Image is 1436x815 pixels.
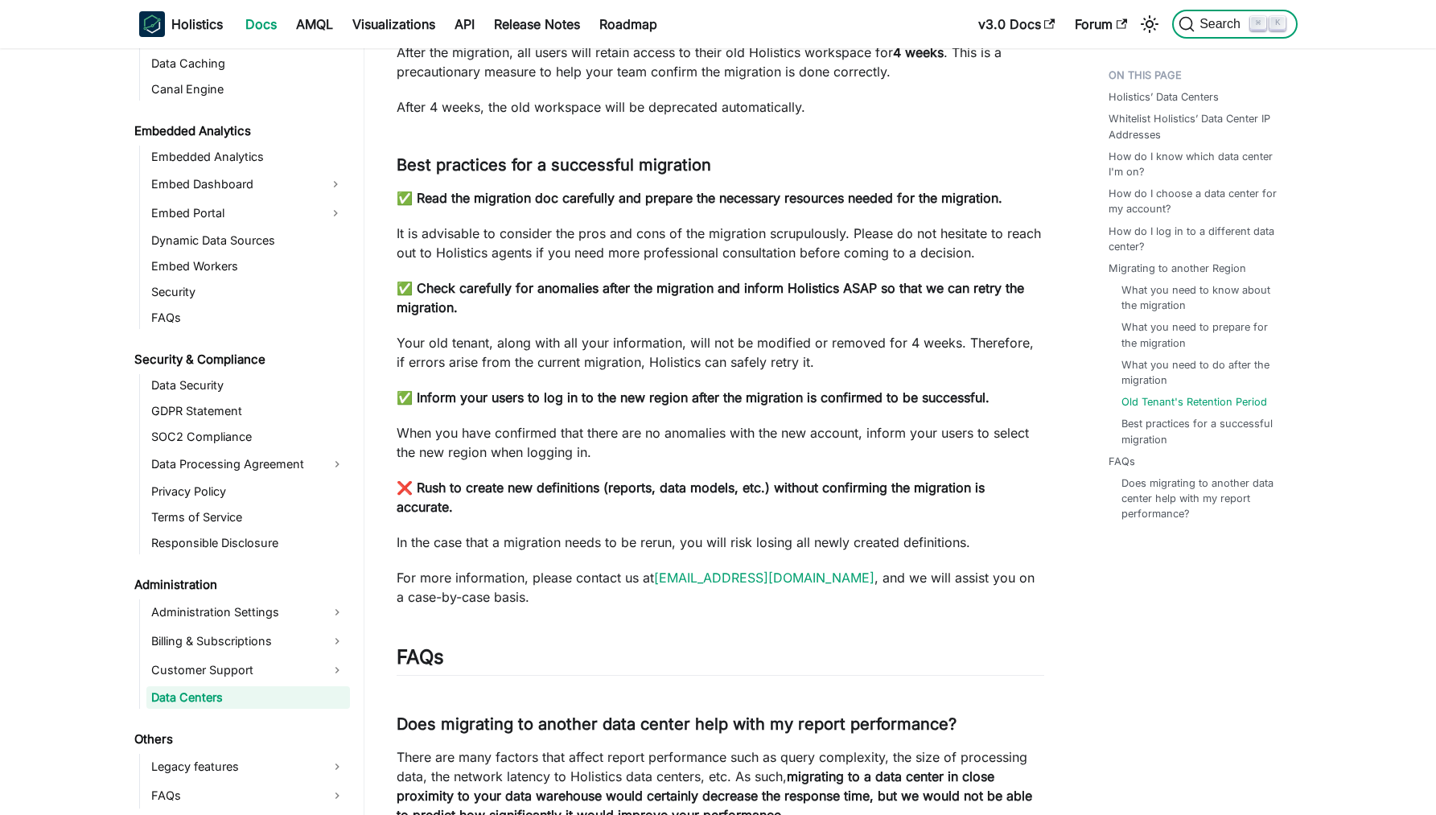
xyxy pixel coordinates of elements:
a: Administration Settings [146,599,350,625]
nav: Docs sidebar [123,48,364,815]
a: Release Notes [484,11,590,37]
a: What you need to prepare for the migration [1121,319,1282,350]
a: Forum [1065,11,1137,37]
a: What you need to do after the migration [1121,357,1282,388]
a: Holistics’ Data Centers [1109,89,1219,105]
p: When you have confirmed that there are no anomalies with the new account, inform your users to se... [397,423,1044,462]
a: FAQs [146,783,350,809]
img: Holistics [139,11,165,37]
p: After the migration, all users will retain access to their old Holistics workspace for . This is ... [397,43,1044,81]
a: How do I choose a data center for my account? [1109,186,1288,216]
a: Docs [236,11,286,37]
a: Dynamic Data Sources [146,229,350,252]
h2: FAQs [397,645,1044,676]
a: Others [130,728,350,751]
button: Search (Command+K) [1172,10,1297,39]
strong: ✅ Inform your users to log in to the new region after the migration is confirmed to be successful. [397,389,990,405]
a: HolisticsHolistics [139,11,223,37]
a: Security & Compliance [130,348,350,371]
a: Privacy Policy [146,480,350,503]
a: How do I know which data center I'm on? [1109,149,1288,179]
a: Embed Dashboard [146,171,321,197]
a: Billing & Subscriptions [146,628,350,654]
a: GDPR Statement [146,400,350,422]
strong: ✅ Read the migration doc carefully and prepare the necessary resources needed for the migration. [397,190,1002,206]
p: After 4 weeks, the old workspace will be deprecated automatically. [397,97,1044,117]
span: Search [1195,17,1250,31]
a: Old Tenant's Retention Period [1121,394,1267,410]
a: FAQs [146,307,350,329]
a: Embed Portal [146,200,321,226]
a: Best practices for a successful migration [1121,416,1282,447]
a: API [445,11,484,37]
kbd: ⌘ [1250,16,1266,31]
a: Customer Support [146,657,350,683]
p: For more information, please contact us at , and we will assist you on a case-by-case basis. [397,568,1044,607]
kbd: K [1269,16,1286,31]
strong: ❌ Rush to create new definitions (reports, data models, etc.) without confirming the migration is... [397,480,985,515]
button: Switch between dark and light mode (currently light mode) [1137,11,1162,37]
a: Data Security [146,374,350,397]
a: Data Processing Agreement [146,451,350,477]
button: Expand sidebar category 'Embed Portal' [321,200,350,226]
a: [EMAIL_ADDRESS][DOMAIN_NAME] [654,570,874,586]
a: Visualizations [343,11,445,37]
p: It is advisable to consider the pros and cons of the migration scrupulously. Please do not hesita... [397,224,1044,262]
a: AMQL [286,11,343,37]
a: Migrating to another Region [1109,261,1246,276]
a: Legacy features [146,754,350,780]
a: Embed Workers [146,255,350,278]
a: Responsible Disclosure [146,532,350,554]
a: FAQs [1109,454,1135,469]
a: How do I log in to a different data center? [1109,224,1288,254]
strong: ✅ Check carefully for anomalies after the migration and inform Holistics ASAP so that we can retr... [397,280,1024,315]
a: Roadmap [590,11,667,37]
button: Expand sidebar category 'Embed Dashboard' [321,171,350,197]
a: Canal Engine [146,78,350,101]
a: SOC2 Compliance [146,426,350,448]
a: Security [146,281,350,303]
a: Embedded Analytics [146,146,350,168]
h3: Best practices for a successful migration [397,155,1044,175]
a: Data Centers [146,686,350,709]
p: In the case that a migration needs to be rerun, you will risk losing all newly created definitions. [397,533,1044,552]
a: Data Caching [146,52,350,75]
a: Embedded Analytics [130,120,350,142]
a: v3.0 Docs [969,11,1065,37]
a: What you need to know about the migration [1121,282,1282,313]
a: Terms of Service [146,506,350,529]
strong: 4 weeks [893,44,944,60]
p: Your old tenant, along with all your information, will not be modified or removed for 4 weeks. Th... [397,333,1044,372]
a: Administration [130,574,350,596]
b: Holistics [171,14,223,34]
h3: Does migrating to another data center help with my report performance? [397,714,1044,735]
a: Whitelist Holistics’ Data Center IP Addresses [1109,111,1288,142]
a: Does migrating to another data center help with my report performance? [1121,475,1282,522]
